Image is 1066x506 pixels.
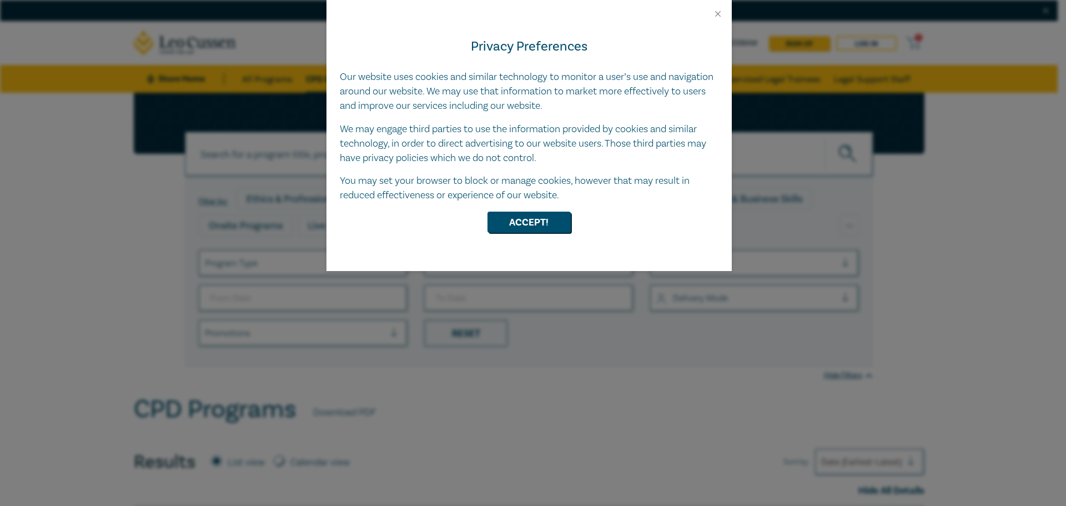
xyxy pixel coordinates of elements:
[340,37,718,57] h4: Privacy Preferences
[713,9,723,19] button: Close
[340,70,718,113] p: Our website uses cookies and similar technology to monitor a user’s use and navigation around our...
[487,212,571,233] button: Accept!
[340,122,718,166] p: We may engage third parties to use the information provided by cookies and similar technology, in...
[340,174,718,203] p: You may set your browser to block or manage cookies, however that may result in reduced effective...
